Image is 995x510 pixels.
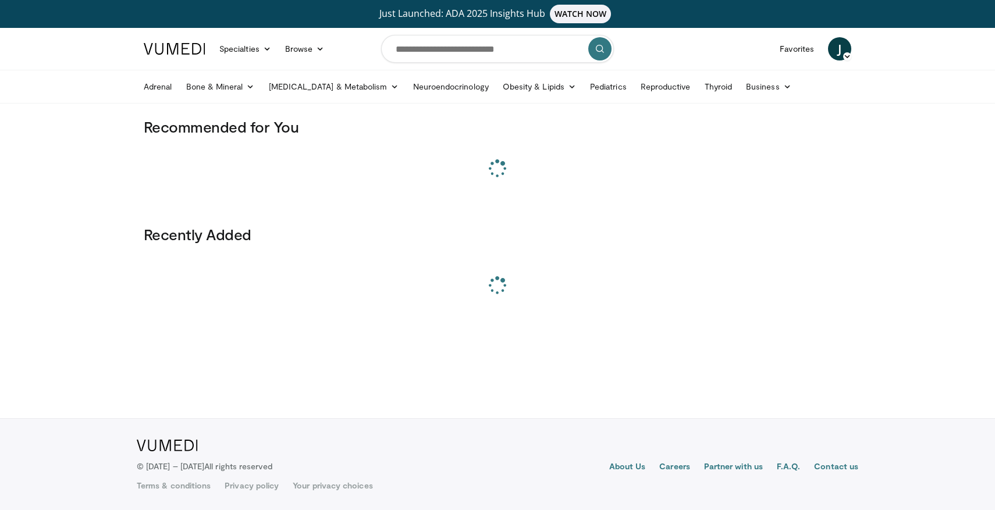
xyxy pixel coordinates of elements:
[814,461,858,475] a: Contact us
[278,37,332,60] a: Browse
[777,461,800,475] a: F.A.Q.
[262,75,406,98] a: [MEDICAL_DATA] & Metabolism
[583,75,634,98] a: Pediatrics
[225,480,279,491] a: Privacy policy
[137,440,198,451] img: VuMedi Logo
[293,480,372,491] a: Your privacy choices
[828,37,851,60] a: J
[212,37,278,60] a: Specialties
[609,461,646,475] a: About Us
[137,75,179,98] a: Adrenal
[773,37,821,60] a: Favorites
[144,225,851,244] h3: Recently Added
[137,480,211,491] a: Terms & conditions
[698,75,740,98] a: Thyroid
[704,461,763,475] a: Partner with us
[144,43,205,55] img: VuMedi Logo
[739,75,798,98] a: Business
[137,461,273,472] p: © [DATE] – [DATE]
[179,75,262,98] a: Bone & Mineral
[204,461,272,471] span: All rights reserved
[381,35,614,63] input: Search topics, interventions
[634,75,698,98] a: Reproductive
[144,117,851,136] h3: Recommended for You
[145,5,850,23] a: Just Launched: ADA 2025 Insights HubWATCH NOW
[550,5,612,23] span: WATCH NOW
[659,461,690,475] a: Careers
[496,75,583,98] a: Obesity & Lipids
[406,75,496,98] a: Neuroendocrinology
